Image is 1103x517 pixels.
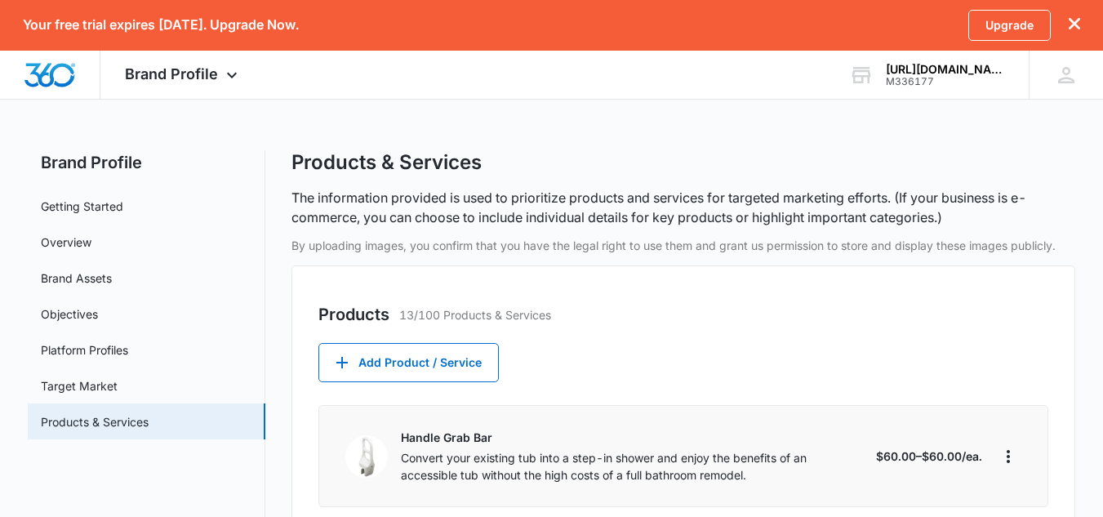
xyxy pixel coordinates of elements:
[41,270,112,287] a: Brand Assets
[291,150,482,175] h1: Products & Services
[41,413,149,430] a: Products & Services
[318,343,499,382] button: Add Product / Service
[100,51,266,99] div: Brand Profile
[41,341,128,359] a: Platform Profiles
[995,443,1021,470] button: More
[886,63,1005,76] div: account name
[23,17,299,33] p: Your free trial expires [DATE]. Upgrade Now.
[399,306,551,323] p: 13/100 Products & Services
[41,234,91,251] a: Overview
[886,76,1005,87] div: account id
[1069,17,1080,33] button: dismiss this dialog
[41,198,123,215] a: Getting Started
[291,237,1075,254] p: By uploading images, you confirm that you have the legal right to use them and grant us permissio...
[28,150,265,175] h2: Brand Profile
[968,10,1051,41] a: Upgrade
[291,188,1075,227] p: The information provided is used to prioritize products and services for targeted marketing effor...
[41,305,98,323] a: Objectives
[401,429,863,446] p: Handle Grab Bar
[41,377,118,394] a: Target Market
[125,65,218,82] span: Brand Profile
[401,449,863,484] p: Convert your existing tub into a step-in shower and enjoy the benefits of an accessible tub witho...
[318,302,389,327] h2: Products
[876,448,982,465] p: $60.00–$60.00/ea.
